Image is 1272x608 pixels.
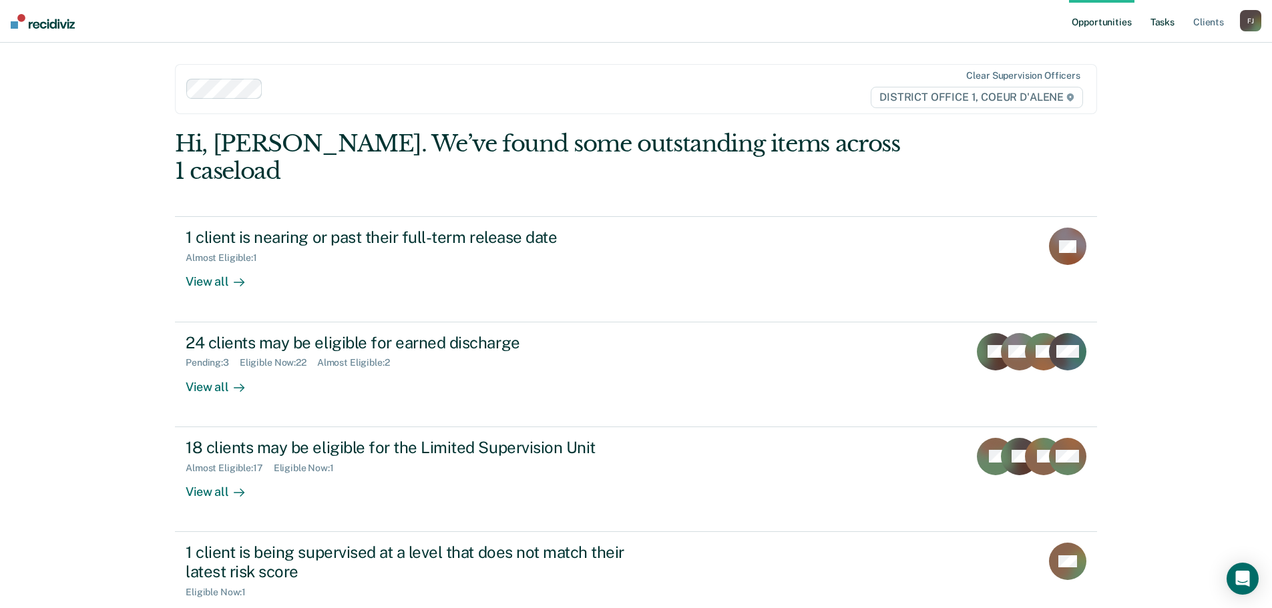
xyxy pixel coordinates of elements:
div: View all [186,473,260,499]
div: Eligible Now : 22 [240,357,317,368]
div: 24 clients may be eligible for earned discharge [186,333,654,352]
img: Recidiviz [11,14,75,29]
div: Open Intercom Messenger [1227,563,1259,595]
div: 18 clients may be eligible for the Limited Supervision Unit [186,438,654,457]
div: Almost Eligible : 2 [317,357,401,368]
div: View all [186,368,260,394]
div: F J [1240,10,1261,31]
div: Eligible Now : 1 [186,587,256,598]
div: Almost Eligible : 1 [186,252,268,264]
div: Hi, [PERSON_NAME]. We’ve found some outstanding items across 1 caseload [175,130,913,185]
div: Almost Eligible : 17 [186,463,274,474]
a: 24 clients may be eligible for earned dischargePending:3Eligible Now:22Almost Eligible:2View all [175,322,1097,427]
div: 1 client is being supervised at a level that does not match their latest risk score [186,543,654,581]
div: 1 client is nearing or past their full-term release date [186,228,654,247]
a: 18 clients may be eligible for the Limited Supervision UnitAlmost Eligible:17Eligible Now:1View all [175,427,1097,532]
span: DISTRICT OFFICE 1, COEUR D'ALENE [871,87,1083,108]
div: Clear supervision officers [966,70,1080,81]
div: View all [186,264,260,290]
div: Eligible Now : 1 [274,463,345,474]
a: 1 client is nearing or past their full-term release dateAlmost Eligible:1View all [175,216,1097,322]
div: Pending : 3 [186,357,240,368]
button: FJ [1240,10,1261,31]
